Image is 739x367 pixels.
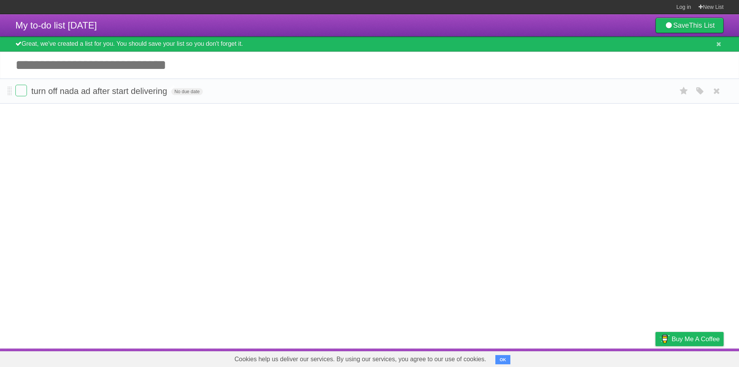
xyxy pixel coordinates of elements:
img: Buy me a coffee [659,332,670,345]
a: SaveThis List [655,18,724,33]
a: Suggest a feature [675,350,724,365]
span: Cookies help us deliver our services. By using our services, you agree to our use of cookies. [227,352,494,367]
a: Buy me a coffee [655,332,724,346]
a: Developers [578,350,610,365]
a: About [553,350,569,365]
span: turn off nada ad after start delivering [31,86,169,96]
span: No due date [171,88,202,95]
label: Star task [677,85,691,97]
span: My to-do list [DATE] [15,20,97,30]
a: Privacy [645,350,665,365]
b: This List [689,22,715,29]
label: Done [15,85,27,96]
button: OK [495,355,510,364]
span: Buy me a coffee [672,332,720,346]
a: Terms [619,350,636,365]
